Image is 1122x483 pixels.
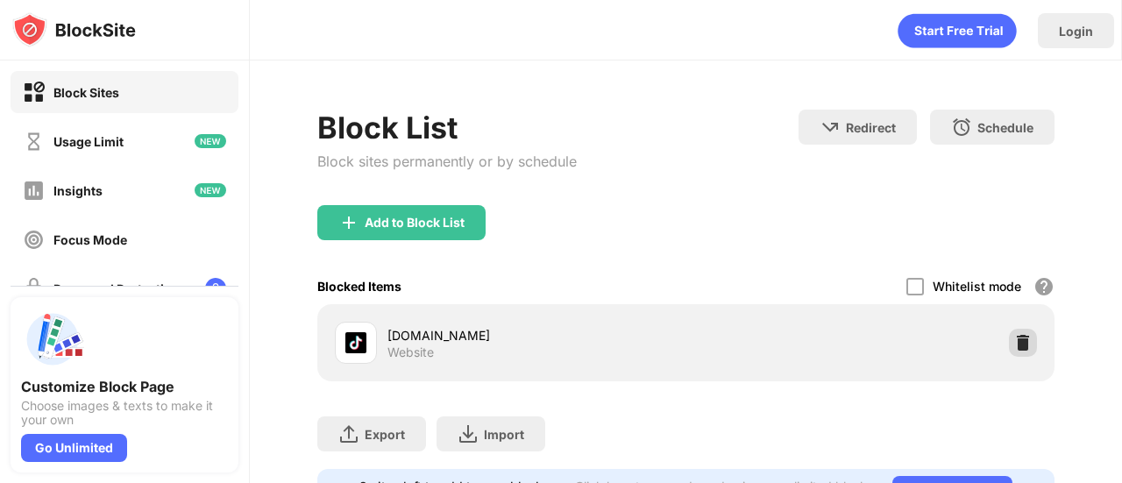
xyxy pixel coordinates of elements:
[365,427,405,442] div: Export
[387,344,434,360] div: Website
[23,278,45,300] img: password-protection-off.svg
[23,131,45,153] img: time-usage-off.svg
[195,134,226,148] img: new-icon.svg
[53,183,103,198] div: Insights
[317,153,577,170] div: Block sites permanently or by schedule
[977,120,1033,135] div: Schedule
[1059,24,1093,39] div: Login
[345,332,366,353] img: favicons
[387,326,686,344] div: [DOMAIN_NAME]
[21,399,228,427] div: Choose images & texts to make it your own
[21,378,228,395] div: Customize Block Page
[195,183,226,197] img: new-icon.svg
[846,120,896,135] div: Redirect
[12,12,136,47] img: logo-blocksite.svg
[23,229,45,251] img: focus-off.svg
[317,110,577,146] div: Block List
[21,434,127,462] div: Go Unlimited
[898,13,1017,48] div: animation
[484,427,524,442] div: Import
[53,134,124,149] div: Usage Limit
[205,278,226,299] img: lock-menu.svg
[23,180,45,202] img: insights-off.svg
[53,232,127,247] div: Focus Mode
[317,279,401,294] div: Blocked Items
[365,216,465,230] div: Add to Block List
[53,85,119,100] div: Block Sites
[53,281,180,296] div: Password Protection
[21,308,84,371] img: push-custom-page.svg
[933,279,1021,294] div: Whitelist mode
[23,82,45,103] img: block-on.svg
